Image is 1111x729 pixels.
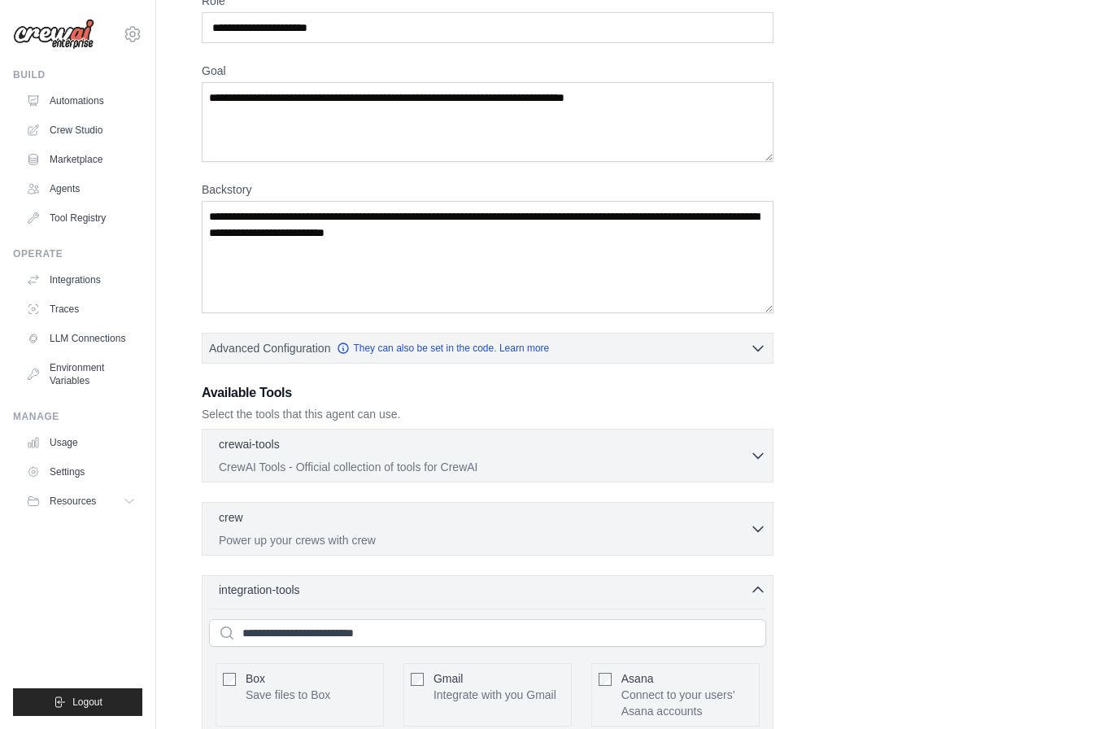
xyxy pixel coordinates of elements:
span: integration-tools [219,582,300,598]
label: Goal [202,63,773,79]
button: crew Power up your crews with crew [209,509,766,548]
p: crewai-tools [219,436,280,452]
div: Manage [13,410,142,423]
button: crewai-tools CrewAI Tools - Official collection of tools for CrewAI [209,436,766,475]
span: Logout [72,696,102,709]
a: They can also be set in the code. Learn more [337,342,549,355]
button: Logout [13,688,142,716]
a: Crew Studio [20,117,142,143]
button: Resources [20,488,142,514]
p: Integrate with you Gmail [434,687,556,703]
p: CrewAI Tools - Official collection of tools for CrewAI [219,459,750,475]
a: Settings [20,459,142,485]
label: Backstory [202,181,773,198]
a: Automations [20,88,142,114]
p: Select the tools that this agent can use. [202,406,773,422]
span: Box [246,672,265,685]
a: Agents [20,176,142,202]
div: Build [13,68,142,81]
a: Marketplace [20,146,142,172]
a: Integrations [20,267,142,293]
span: Advanced Configuration [209,340,330,356]
a: Environment Variables [20,355,142,394]
div: Operate [13,247,142,260]
p: Connect to your users’ Asana accounts [621,687,752,719]
p: Power up your crews with crew [219,532,750,548]
a: Tool Registry [20,205,142,231]
p: Save files to Box [246,687,330,703]
a: Traces [20,296,142,322]
button: Advanced Configuration They can also be set in the code. Learn more [203,334,773,363]
h3: Available Tools [202,383,773,403]
a: Usage [20,430,142,456]
span: Asana [621,672,654,685]
span: Resources [50,495,96,508]
button: integration-tools [209,582,766,598]
span: Gmail [434,672,464,685]
img: Logo [13,19,94,50]
p: crew [219,509,243,526]
a: LLM Connections [20,325,142,351]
